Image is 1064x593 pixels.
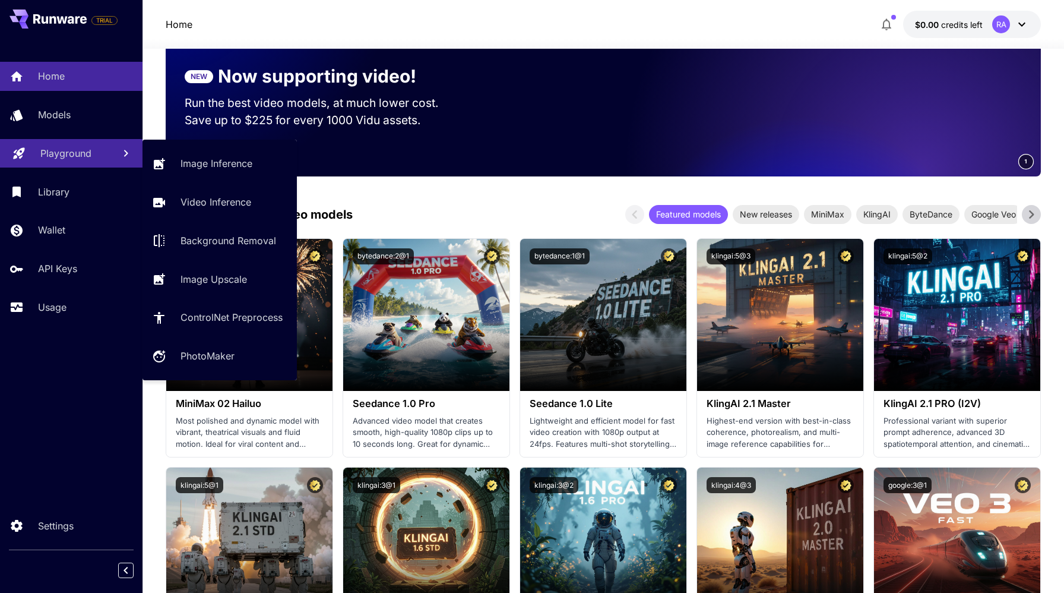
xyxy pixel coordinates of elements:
[180,234,276,248] p: Background Removal
[915,20,941,30] span: $0.00
[883,415,1031,450] p: Professional variant with superior prompt adherence, advanced 3D spatiotemporal attention, and ci...
[353,398,500,409] h3: Seedance 1.0 Pro
[343,239,509,391] img: alt
[38,69,65,83] p: Home
[484,477,500,493] button: Certified Model – Vetted for best performance and includes a commercial license.
[530,248,590,264] button: bytedance:1@1
[707,477,756,493] button: klingai:4@3
[707,248,755,264] button: klingai:5@3
[38,300,66,314] p: Usage
[1015,248,1031,264] button: Certified Model – Vetted for best performance and includes a commercial license.
[661,248,677,264] button: Certified Model – Vetted for best performance and includes a commercial license.
[1015,477,1031,493] button: Certified Model – Vetted for best performance and includes a commercial license.
[142,264,297,294] a: Image Upscale
[941,20,983,30] span: credits left
[902,208,959,220] span: ByteDance
[127,560,142,581] div: Collapse sidebar
[176,477,223,493] button: klingai:5@1
[992,15,1010,33] div: RA
[697,239,863,391] img: alt
[91,13,118,27] span: Add your payment card to enable full platform functionality.
[142,303,297,332] a: ControlNet Preprocess
[530,415,677,450] p: Lightweight and efficient model for fast video creation with 1080p output at 24fps. Features mult...
[166,17,192,31] p: Home
[185,112,461,129] p: Save up to $225 for every 1000 Vidu assets.
[484,248,500,264] button: Certified Model – Vetted for best performance and includes a commercial license.
[166,17,192,31] nav: breadcrumb
[176,398,323,409] h3: MiniMax 02 Hailuo
[733,208,799,220] span: New releases
[353,415,500,450] p: Advanced video model that creates smooth, high-quality 1080p clips up to 10 seconds long. Great f...
[520,239,686,391] img: alt
[38,261,77,276] p: API Keys
[707,398,854,409] h3: KlingAI 2.1 Master
[180,272,247,286] p: Image Upscale
[883,398,1031,409] h3: KlingAI 2.1 PRO (I2V)
[92,16,117,25] span: TRIAL
[142,342,297,371] a: PhotoMaker
[838,477,854,493] button: Certified Model – Vetted for best performance and includes a commercial license.
[874,239,1040,391] img: alt
[964,208,1023,220] span: Google Veo
[707,415,854,450] p: Highest-end version with best-in-class coherence, photorealism, and multi-image reference capabil...
[118,563,134,578] button: Collapse sidebar
[883,248,932,264] button: klingai:5@2
[40,146,91,160] p: Playground
[38,185,69,199] p: Library
[180,156,252,171] p: Image Inference
[176,415,323,450] p: Most polished and dynamic model with vibrant, theatrical visuals and fluid motion. Ideal for vira...
[530,477,578,493] button: klingai:3@2
[142,226,297,256] a: Background Removal
[180,195,251,209] p: Video Inference
[38,223,65,237] p: Wallet
[38,519,74,533] p: Settings
[180,349,235,363] p: PhotoMaker
[142,188,297,217] a: Video Inference
[1024,157,1028,166] span: 1
[530,398,677,409] h3: Seedance 1.0 Lite
[142,149,297,178] a: Image Inference
[856,208,898,220] span: KlingAI
[353,248,414,264] button: bytedance:2@1
[915,18,983,31] div: $0.00
[838,248,854,264] button: Certified Model – Vetted for best performance and includes a commercial license.
[307,477,323,493] button: Certified Model – Vetted for best performance and includes a commercial license.
[804,208,851,220] span: MiniMax
[903,11,1041,38] button: $0.00
[883,477,932,493] button: google:3@1
[218,63,416,90] p: Now supporting video!
[649,208,728,220] span: Featured models
[185,94,461,112] p: Run the best video models, at much lower cost.
[180,310,283,324] p: ControlNet Preprocess
[661,477,677,493] button: Certified Model – Vetted for best performance and includes a commercial license.
[38,108,71,122] p: Models
[191,71,207,82] p: NEW
[307,248,323,264] button: Certified Model – Vetted for best performance and includes a commercial license.
[353,477,400,493] button: klingai:3@1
